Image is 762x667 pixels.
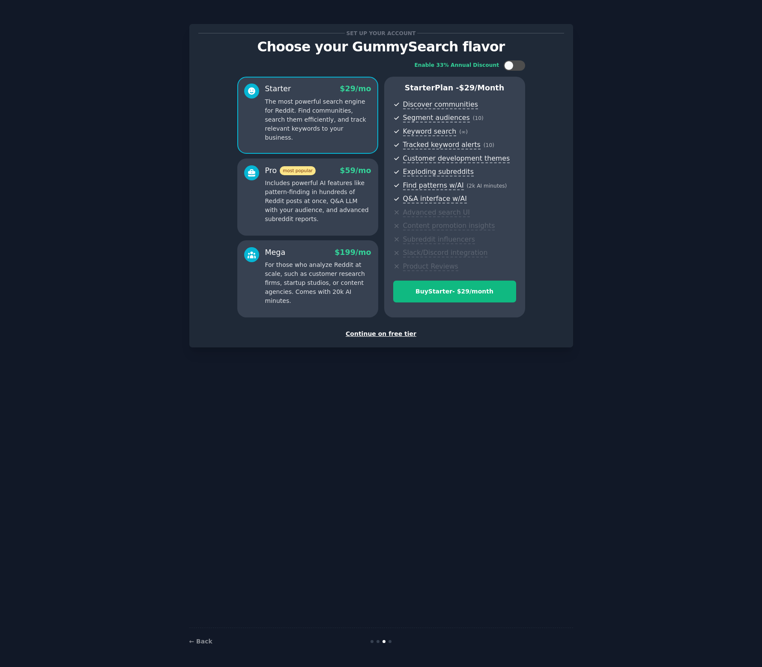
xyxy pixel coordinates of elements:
p: For those who analyze Reddit at scale, such as customer research firms, startup studios, or conte... [265,260,371,305]
div: Continue on free tier [198,329,564,338]
div: Buy Starter - $ 29 /month [394,287,516,296]
div: Enable 33% Annual Discount [415,62,499,69]
p: Includes powerful AI features like pattern-finding in hundreds of Reddit posts at once, Q&A LLM w... [265,179,371,224]
span: Advanced search UI [403,208,470,217]
span: ( ∞ ) [459,129,468,135]
span: most popular [280,166,316,175]
span: Tracked keyword alerts [403,141,481,150]
span: Slack/Discord integration [403,248,488,257]
span: Q&A interface w/AI [403,194,467,203]
span: Find patterns w/AI [403,181,464,190]
span: $ 199 /mo [335,248,371,257]
p: The most powerful search engine for Reddit. Find communities, search them efficiently, and track ... [265,97,371,142]
span: $ 29 /mo [340,84,371,93]
span: ( 2k AI minutes ) [467,183,507,189]
button: BuyStarter- $29/month [393,281,516,302]
span: Segment audiences [403,114,470,123]
a: ← Back [189,638,212,645]
div: Pro [265,165,316,176]
span: $ 59 /mo [340,166,371,175]
span: Product Reviews [403,262,458,271]
span: Keyword search [403,127,457,136]
p: Starter Plan - [393,83,516,93]
span: Content promotion insights [403,221,495,230]
span: Customer development themes [403,154,510,163]
div: Mega [265,247,286,258]
span: ( 10 ) [484,142,494,148]
p: Choose your GummySearch flavor [198,39,564,54]
span: $ 29 /month [459,84,505,92]
div: Starter [265,84,291,94]
span: Subreddit influencers [403,235,475,244]
span: Exploding subreddits [403,167,474,176]
span: Set up your account [345,29,417,38]
span: ( 10 ) [473,115,484,121]
span: Discover communities [403,100,478,109]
